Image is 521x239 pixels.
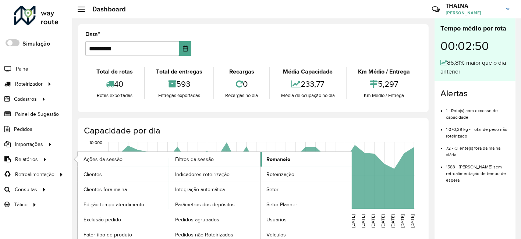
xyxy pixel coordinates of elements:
div: Recargas [216,67,267,76]
li: 1.070,29 kg - Total de peso não roteirizado [446,121,510,139]
span: Clientes [84,171,102,178]
span: Usuários [266,216,287,224]
span: Pedidos [14,125,32,133]
span: Pedidos agrupados [175,216,219,224]
span: Parâmetros dos depósitos [175,201,235,208]
span: Painel de Sugestão [15,110,59,118]
span: Romaneio [266,156,290,163]
div: Total de entregas [147,67,212,76]
span: Edição tempo atendimento [84,201,144,208]
li: 1583 - [PERSON_NAME] sem retroalimentação de tempo de espera [446,158,510,183]
span: Consultas [15,186,37,193]
a: Setor [260,182,352,197]
li: 1 - Rota(s) com excesso de capacidade [446,102,510,121]
div: Total de rotas [87,67,142,76]
button: Choose Date [179,41,191,56]
text: 10,000 [89,140,102,145]
span: Veículos [266,231,286,239]
text: [DATE] [400,214,405,228]
a: Romaneio [260,152,352,167]
a: Contato Rápido [428,1,444,17]
h4: Alertas [440,88,510,99]
span: Tático [14,201,28,208]
span: Roteirização [266,171,294,178]
text: [DATE] [361,214,365,228]
span: Retroalimentação [15,171,54,178]
span: Setor [266,186,279,193]
div: Tempo médio por rota [440,24,510,33]
a: Filtros da sessão [169,152,260,167]
div: 86,81% maior que o dia anterior [440,58,510,76]
h4: Capacidade por dia [84,125,421,136]
a: Indicadores roteirização [169,167,260,182]
span: Filtros da sessão [175,156,214,163]
span: Exclusão pedido [84,216,121,224]
span: [PERSON_NAME] [446,10,501,16]
a: Integração automática [169,182,260,197]
span: Relatórios [15,156,38,163]
div: Km Médio / Entrega [348,92,419,99]
span: Painel [16,65,29,73]
text: [DATE] [410,214,415,228]
a: Usuários [260,212,352,227]
div: 40 [87,76,142,92]
div: Rotas exportadas [87,92,142,99]
a: Clientes fora malha [78,182,169,197]
div: 00:02:50 [440,33,510,58]
div: Média de ocupação no dia [272,92,344,99]
a: Clientes [78,167,169,182]
span: Clientes fora malha [84,186,127,193]
div: 5,297 [348,76,419,92]
span: Roteirizador [15,80,43,88]
a: Setor Planner [260,197,352,212]
label: Simulação [22,39,50,48]
text: [DATE] [390,214,395,228]
div: 593 [147,76,212,92]
li: 72 - Cliente(s) fora da malha viária [446,139,510,158]
span: Importações [15,140,43,148]
a: Pedidos agrupados [169,212,260,227]
span: Ações da sessão [84,156,123,163]
h2: Dashboard [85,5,126,13]
div: Km Médio / Entrega [348,67,419,76]
div: 0 [216,76,267,92]
div: Média Capacidade [272,67,344,76]
a: Parâmetros dos depósitos [169,197,260,212]
text: [DATE] [351,214,356,228]
span: Setor Planner [266,201,297,208]
div: Entregas exportadas [147,92,212,99]
text: [DATE] [371,214,375,228]
span: Integração automática [175,186,225,193]
h3: THAINA [446,2,501,9]
span: Cadastros [14,95,37,103]
label: Data [85,30,100,39]
span: Indicadores roteirização [175,171,230,178]
div: 233,77 [272,76,344,92]
a: Roteirização [260,167,352,182]
div: Recargas no dia [216,92,267,99]
a: Exclusão pedido [78,212,169,227]
span: Pedidos não Roteirizados [175,231,233,239]
a: Edição tempo atendimento [78,197,169,212]
span: Fator tipo de produto [84,231,132,239]
text: [DATE] [380,214,385,228]
a: Ações da sessão [78,152,169,167]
